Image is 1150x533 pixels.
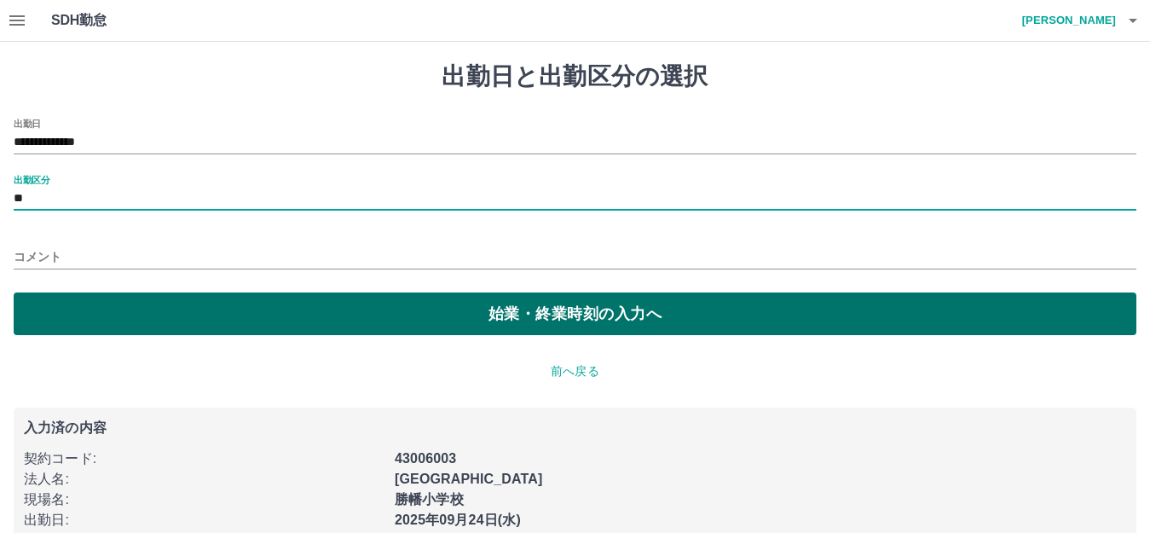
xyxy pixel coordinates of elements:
[24,469,384,490] p: 法人名 :
[24,449,384,469] p: 契約コード :
[395,451,456,466] b: 43006003
[24,510,384,530] p: 出勤日 :
[24,490,384,510] p: 現場名 :
[14,362,1136,380] p: 前へ戻る
[395,513,521,527] b: 2025年09月24日(水)
[395,472,543,486] b: [GEOGRAPHIC_DATA]
[14,293,1136,335] button: 始業・終業時刻の入力へ
[395,492,464,507] b: 勝幡小学校
[14,62,1136,91] h1: 出勤日と出勤区分の選択
[14,117,41,130] label: 出勤日
[14,173,49,186] label: 出勤区分
[24,421,1126,435] p: 入力済の内容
